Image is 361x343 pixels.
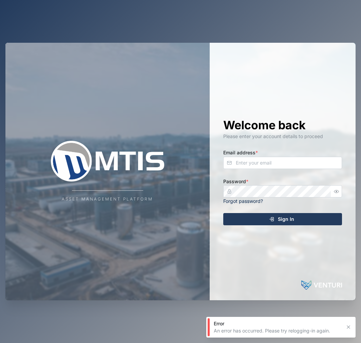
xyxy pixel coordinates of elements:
[223,149,258,156] label: Email address
[62,196,153,203] div: Asset Management Platform
[278,213,294,225] span: Sign In
[223,213,342,225] button: Sign In
[301,279,342,292] img: Powered by: Venturi
[223,118,342,133] h1: Welcome back
[223,178,248,185] label: Password
[40,141,175,182] img: Company Logo
[223,198,263,204] a: Forgot password?
[223,157,342,169] input: Enter your email
[214,327,341,334] div: An error has occurred. Please try relogging-in again.
[214,320,341,327] div: Error
[223,133,342,140] div: Please enter your account details to proceed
